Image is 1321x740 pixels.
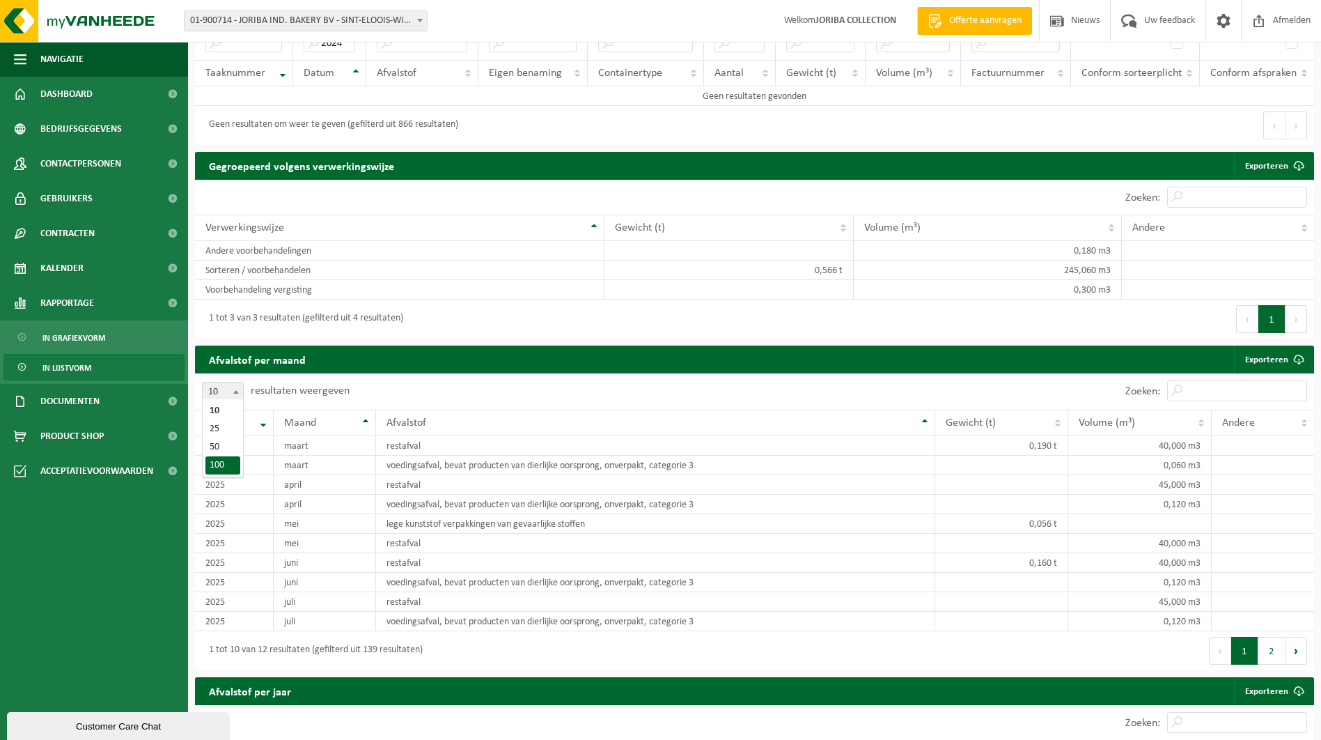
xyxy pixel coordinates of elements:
td: 0,190 t [935,436,1068,456]
td: restafval [376,534,935,553]
td: restafval [376,553,935,573]
button: Next [1285,111,1307,139]
span: Conform afspraken [1210,68,1297,79]
td: restafval [376,475,935,495]
td: 2025 [195,495,274,514]
td: maart [274,436,375,456]
span: 10 [202,382,244,403]
td: juli [274,612,375,631]
td: 45,000 m3 [1068,592,1212,612]
label: Zoeken: [1125,718,1160,729]
td: mei [274,534,375,553]
span: Andere [1222,417,1255,429]
td: 40,000 m3 [1068,534,1212,553]
h2: Afvalstof per maand [195,346,320,373]
td: 0,180 m3 [854,241,1123,261]
span: Volume (m³) [864,222,921,233]
td: 40,000 m3 [1068,553,1212,573]
td: juni [274,573,375,592]
td: 0,056 t [935,514,1068,534]
li: 100 [205,456,240,475]
span: Contracten [40,216,95,251]
td: 2025 [195,475,274,495]
label: Zoeken: [1125,386,1160,397]
td: 0,160 t [935,553,1068,573]
span: Documenten [40,384,100,419]
td: 40,000 m3 [1068,436,1212,456]
td: mei [274,514,375,534]
td: 2025 [195,612,274,631]
span: Offerte aanvragen [946,14,1025,28]
span: Kalender [40,251,84,286]
span: Afvalstof [386,417,426,429]
span: Rapportage [40,286,94,321]
h2: Gegroepeerd volgens verwerkingswijze [195,152,408,179]
span: Gewicht (t) [946,417,996,429]
div: 1 tot 3 van 3 resultaten (gefilterd uit 4 resultaten) [202,307,403,332]
span: Contactpersonen [40,146,121,181]
td: voedingsafval, bevat producten van dierlijke oorsprong, onverpakt, categorie 3 [376,456,935,475]
button: Previous [1236,305,1258,333]
td: Voorbehandeling vergisting [195,280,604,300]
td: 245,060 m3 [854,261,1123,280]
span: Andere [1132,222,1165,233]
span: Verwerkingswijze [205,222,284,233]
td: 0,120 m3 [1068,495,1212,514]
span: Gewicht (t) [615,222,665,233]
button: Next [1285,637,1307,665]
td: 0,120 m3 [1068,612,1212,631]
span: Factuurnummer [971,68,1045,79]
span: 01-900714 - JORIBA IND. BAKERY BV - SINT-ELOOIS-WINKEL [185,11,427,31]
li: 25 [205,420,240,438]
a: Exporteren [1234,677,1313,705]
span: In lijstvorm [42,355,91,381]
span: Navigatie [40,42,84,77]
td: 2025 [195,514,274,534]
td: 0,300 m3 [854,280,1123,300]
span: Maand [284,417,316,429]
td: 2025 [195,456,274,475]
a: In grafiekvorm [3,324,185,350]
strong: JORIBA COLLECTION [815,15,896,26]
td: restafval [376,436,935,456]
td: 2025 [195,436,274,456]
span: Gewicht (t) [786,68,836,79]
td: 45,000 m3 [1068,475,1212,495]
td: 2025 [195,592,274,612]
td: Geen resultaten gevonden [195,86,1314,106]
div: Geen resultaten om weer te geven (gefilterd uit 866 resultaten) [202,113,458,138]
iframe: chat widget [7,709,233,740]
td: april [274,475,375,495]
button: 1 [1231,637,1258,665]
a: Offerte aanvragen [917,7,1032,35]
span: Bedrijfsgegevens [40,111,122,146]
a: Exporteren [1234,346,1313,373]
span: Datum [304,68,334,79]
span: Conform sorteerplicht [1081,68,1182,79]
span: Volume (m³) [1079,417,1135,429]
span: Eigen benaming [489,68,562,79]
td: juni [274,553,375,573]
label: Zoeken: [1125,192,1160,203]
td: voedingsafval, bevat producten van dierlijke oorsprong, onverpakt, categorie 3 [376,612,935,631]
td: 2025 [195,573,274,592]
button: 2 [1258,637,1285,665]
span: Taaknummer [205,68,265,79]
span: Volume (m³) [876,68,932,79]
span: 01-900714 - JORIBA IND. BAKERY BV - SINT-ELOOIS-WINKEL [184,10,428,31]
label: resultaten weergeven [251,385,350,396]
td: 2025 [195,534,274,553]
button: 1 [1258,305,1285,333]
td: 2025 [195,553,274,573]
td: lege kunststof verpakkingen van gevaarlijke stoffen [376,514,935,534]
div: 1 tot 10 van 12 resultaten (gefilterd uit 139 resultaten) [202,638,423,663]
td: Sorteren / voorbehandelen [195,261,604,280]
td: voedingsafval, bevat producten van dierlijke oorsprong, onverpakt, categorie 3 [376,573,935,592]
span: Gebruikers [40,181,93,216]
span: Acceptatievoorwaarden [40,454,153,488]
h2: Afvalstof per jaar [195,677,305,704]
td: maart [274,456,375,475]
span: Containertype [598,68,662,79]
button: Previous [1263,111,1285,139]
a: Exporteren [1234,152,1313,180]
